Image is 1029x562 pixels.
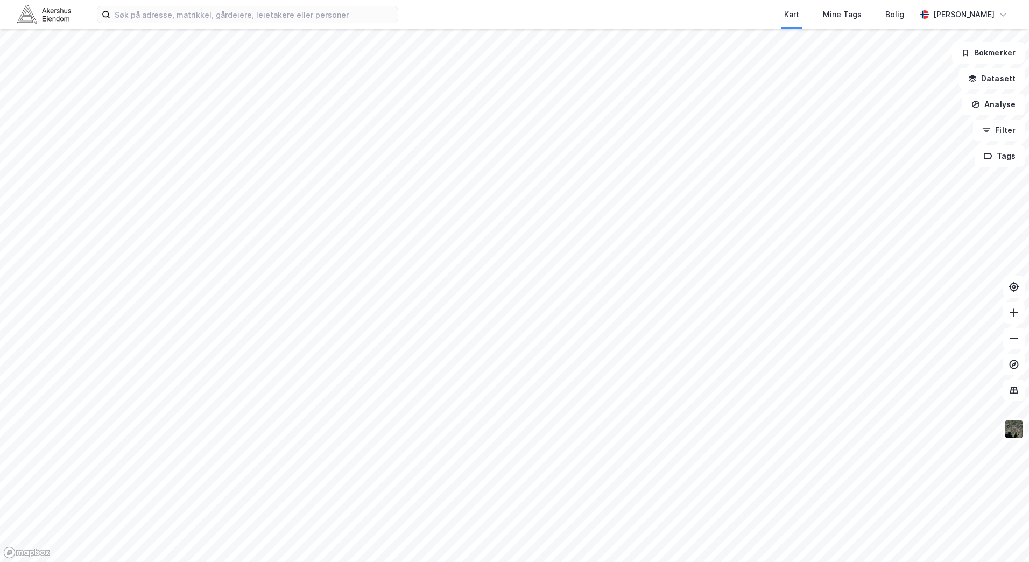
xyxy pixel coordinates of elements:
[973,120,1025,141] button: Filter
[1004,419,1024,439] img: 9k=
[3,546,51,559] a: Mapbox homepage
[975,510,1029,562] iframe: Chat Widget
[952,42,1025,64] button: Bokmerker
[110,6,398,23] input: Søk på adresse, matrikkel, gårdeiere, leietakere eller personer
[17,5,71,24] img: akershus-eiendom-logo.9091f326c980b4bce74ccdd9f866810c.svg
[784,8,799,21] div: Kart
[885,8,904,21] div: Bolig
[975,145,1025,167] button: Tags
[959,68,1025,89] button: Datasett
[823,8,862,21] div: Mine Tags
[933,8,995,21] div: [PERSON_NAME]
[975,510,1029,562] div: Kontrollprogram for chat
[962,94,1025,115] button: Analyse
